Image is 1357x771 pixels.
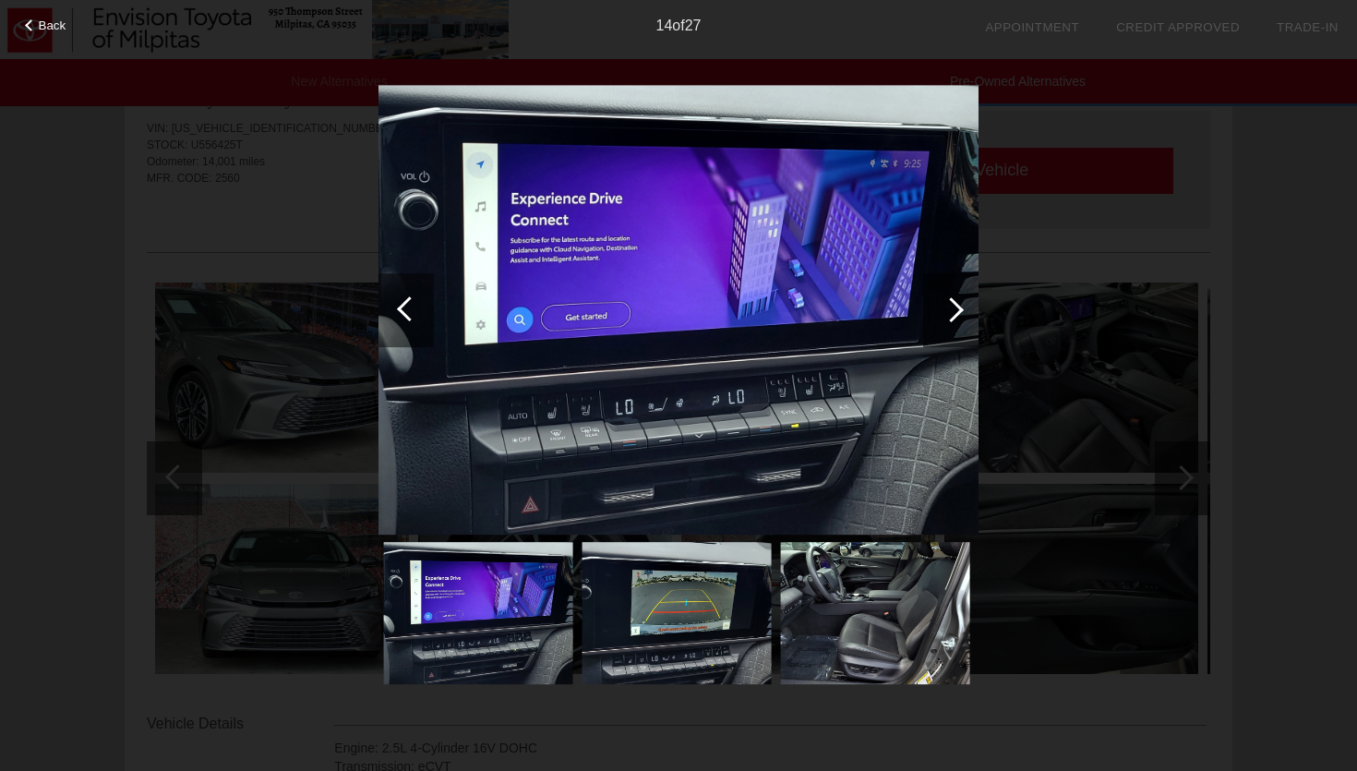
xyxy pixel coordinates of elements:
[1277,20,1339,34] a: Trade-In
[685,18,702,33] span: 27
[582,542,772,684] img: image.aspx
[781,542,970,684] img: image.aspx
[384,542,573,684] img: image.aspx
[985,20,1079,34] a: Appointment
[378,85,979,536] img: image.aspx
[1116,20,1240,34] a: Credit Approved
[39,18,66,32] span: Back
[656,18,673,33] span: 14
